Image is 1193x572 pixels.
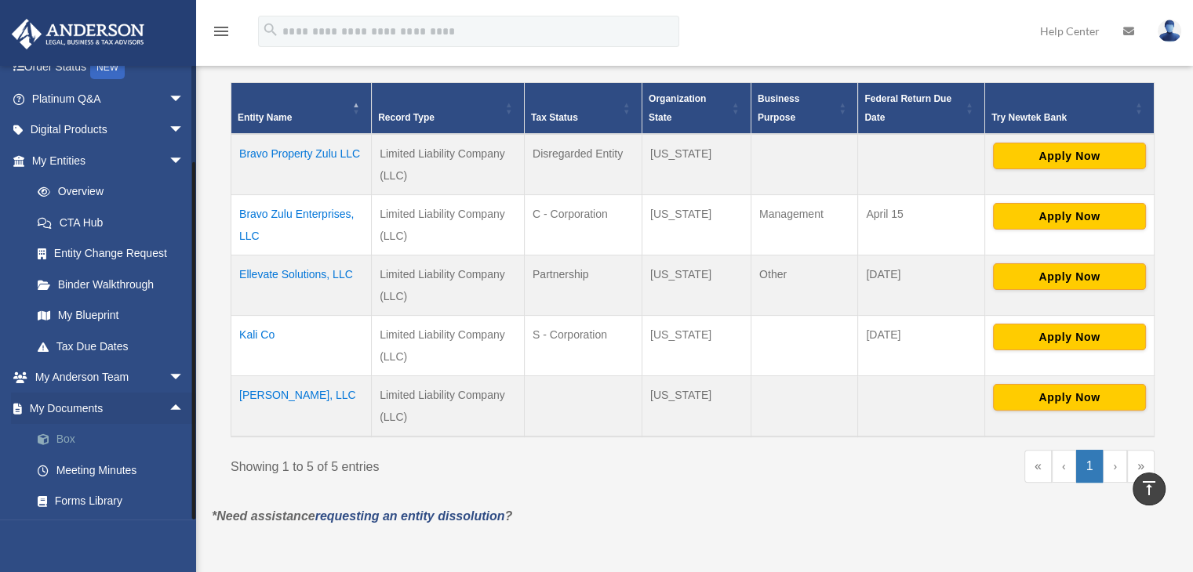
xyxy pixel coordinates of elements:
img: User Pic [1158,20,1181,42]
span: arrow_drop_down [169,114,200,147]
a: 1 [1076,450,1104,483]
td: [US_STATE] [642,255,751,315]
a: requesting an entity dissolution [315,509,505,523]
th: Tax Status: Activate to sort [524,82,642,134]
button: Apply Now [993,324,1146,350]
td: Ellevate Solutions, LLC [231,255,372,315]
img: Anderson Advisors Platinum Portal [7,19,149,49]
i: vertical_align_top [1140,479,1158,498]
span: arrow_drop_down [169,83,200,115]
a: Digital Productsarrow_drop_down [11,114,208,146]
a: My Entitiesarrow_drop_down [11,145,200,176]
a: vertical_align_top [1133,472,1166,505]
a: Previous [1052,450,1076,483]
span: Entity Name [238,112,292,123]
th: Record Type: Activate to sort [372,82,525,134]
a: Notarize [22,516,208,548]
a: First [1024,450,1052,483]
td: Limited Liability Company (LLC) [372,134,525,195]
td: Disregarded Entity [524,134,642,195]
div: Showing 1 to 5 of 5 entries [231,450,681,478]
td: April 15 [858,194,985,255]
th: Entity Name: Activate to invert sorting [231,82,372,134]
td: [US_STATE] [642,315,751,375]
span: Tax Status [531,112,578,123]
button: Apply Now [993,143,1146,169]
span: arrow_drop_down [169,362,200,394]
td: Kali Co [231,315,372,375]
div: Try Newtek Bank [991,108,1130,127]
a: Meeting Minutes [22,454,208,486]
i: search [262,21,279,38]
span: arrow_drop_up [169,393,200,425]
a: My Blueprint [22,300,200,331]
span: Federal Return Due Date [864,93,951,123]
td: Management [751,194,857,255]
span: arrow_drop_down [169,145,200,177]
a: Last [1127,450,1155,483]
a: Order StatusNEW [11,52,208,84]
td: Limited Liability Company (LLC) [372,315,525,375]
td: [DATE] [858,255,985,315]
a: menu [212,27,231,41]
button: Apply Now [993,263,1146,290]
span: Record Type [378,112,435,123]
a: Tax Due Dates [22,331,200,362]
td: [PERSON_NAME], LLC [231,375,372,436]
th: Business Purpose: Activate to sort [751,82,857,134]
th: Federal Return Due Date: Activate to sort [858,82,985,134]
td: [US_STATE] [642,375,751,436]
button: Apply Now [993,384,1146,411]
span: Business Purpose [758,93,799,123]
td: Limited Liability Company (LLC) [372,255,525,315]
a: My Anderson Teamarrow_drop_down [11,362,208,393]
td: S - Corporation [524,315,642,375]
td: Bravo Zulu Enterprises, LLC [231,194,372,255]
td: C - Corporation [524,194,642,255]
a: Forms Library [22,486,208,517]
td: Partnership [524,255,642,315]
td: Limited Liability Company (LLC) [372,375,525,436]
div: NEW [90,56,125,79]
a: My Documentsarrow_drop_up [11,393,208,424]
td: Other [751,255,857,315]
td: Bravo Property Zulu LLC [231,134,372,195]
a: Next [1103,450,1127,483]
td: [US_STATE] [642,134,751,195]
a: Binder Walkthrough [22,269,200,300]
a: Box [22,424,208,455]
th: Organization State: Activate to sort [642,82,751,134]
td: [DATE] [858,315,985,375]
button: Apply Now [993,203,1146,230]
i: menu [212,22,231,41]
em: *Need assistance ? [212,509,512,523]
span: Organization State [649,93,706,123]
a: Entity Change Request [22,238,200,270]
a: Platinum Q&Aarrow_drop_down [11,83,208,114]
td: [US_STATE] [642,194,751,255]
a: Overview [22,176,192,208]
a: CTA Hub [22,207,200,238]
th: Try Newtek Bank : Activate to sort [984,82,1154,134]
td: Limited Liability Company (LLC) [372,194,525,255]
